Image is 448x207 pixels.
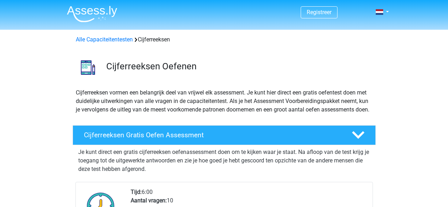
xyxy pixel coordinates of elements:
[73,52,103,82] img: cijferreeksen
[84,131,340,139] h4: Cijferreeksen Gratis Oefen Assessment
[78,148,370,173] p: Je kunt direct een gratis cijferreeksen oefenassessment doen om te kijken waar je staat. Na afloo...
[131,189,142,195] b: Tijd:
[131,197,167,204] b: Aantal vragen:
[67,6,117,22] img: Assessly
[70,125,379,145] a: Cijferreeksen Gratis Oefen Assessment
[76,36,133,43] a: Alle Capaciteitentesten
[76,88,373,114] p: Cijferreeksen vormen een belangrijk deel van vrijwel elk assessment. Je kunt hier direct een grat...
[73,35,375,44] div: Cijferreeksen
[106,61,370,72] h3: Cijferreeksen Oefenen
[307,9,331,16] a: Registreer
